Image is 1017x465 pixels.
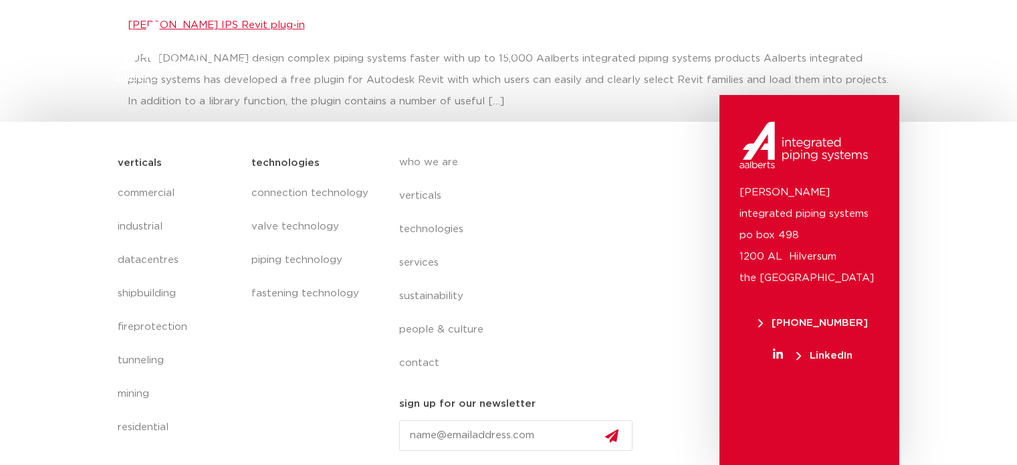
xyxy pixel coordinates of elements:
a: valve technology [251,210,372,244]
a: sustainability [399,280,644,313]
a: mining [118,377,239,411]
a: who we are [389,25,450,79]
a: residential [118,411,239,444]
a: people & culture [780,25,867,79]
span: [PHONE_NUMBER] [758,318,868,328]
input: name@emailaddress.com [399,420,633,451]
a: people & culture [399,313,644,347]
nav: Menu [389,25,867,79]
a: fireprotection [118,310,239,344]
a: connection technology [251,177,372,210]
a: fastening technology [251,277,372,310]
img: send.svg [605,429,618,443]
a: industrial [118,210,239,244]
a: technologies [537,25,605,79]
a: who we are [399,146,644,179]
h5: sign up for our newsletter [399,393,536,415]
a: technologies [399,213,644,246]
span: LinkedIn [796,351,853,361]
nav: Menu [399,146,644,380]
nav: Menu [118,177,239,444]
a: verticals [471,25,516,79]
a: verticals [399,179,644,213]
a: commercial [118,177,239,210]
a: services [627,25,669,79]
a: piping technology [251,244,372,277]
a: LinkedIn [740,351,886,361]
a: tunneling [118,344,239,377]
a: contact [399,347,644,380]
a: [PHONE_NUMBER] [740,318,886,328]
a: datacentres [118,244,239,277]
h5: technologies [251,153,320,174]
a: sustainability [691,25,758,79]
a: shipbuilding [118,277,239,310]
nav: Menu [251,177,372,310]
p: [PERSON_NAME] integrated piping systems po box 498 1200 AL Hilversum the [GEOGRAPHIC_DATA] [740,182,879,289]
a: services [399,246,644,280]
h5: verticals [118,153,162,174]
